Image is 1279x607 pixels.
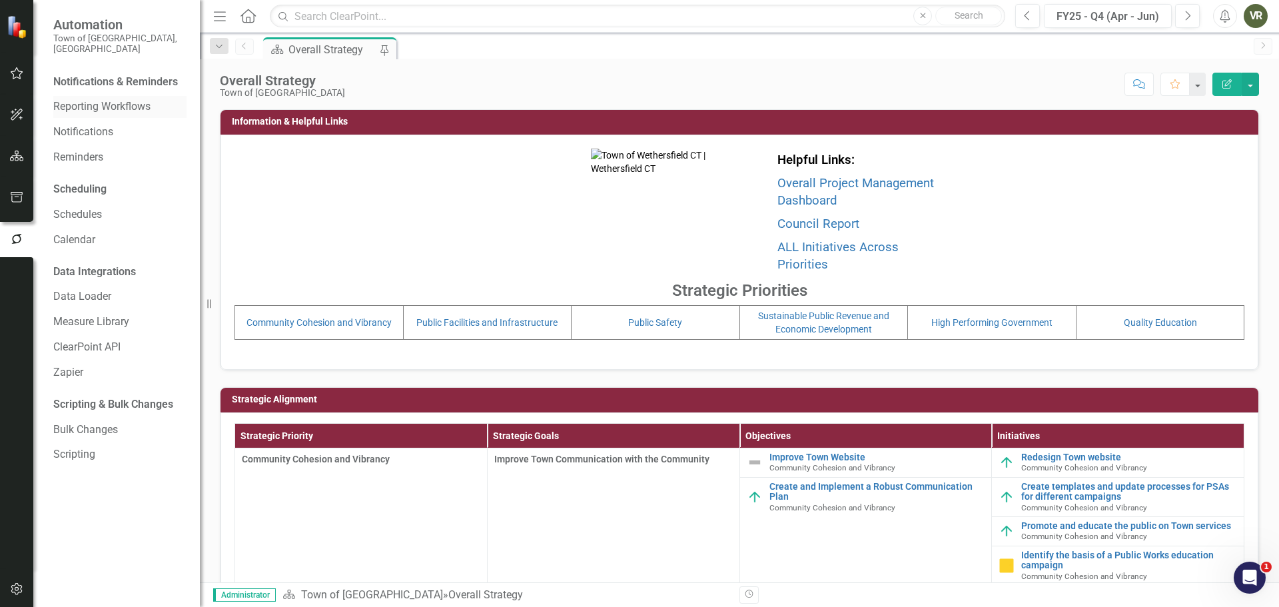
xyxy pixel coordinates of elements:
[416,317,558,328] a: Public Facilities and Infrastructure
[53,125,187,140] a: Notifications
[1021,503,1147,512] span: Community Cohesion and Vibrancy
[53,150,187,165] a: Reminders
[935,7,1002,25] button: Search
[628,317,682,328] a: Public Safety
[1021,532,1147,541] span: Community Cohesion and Vibrancy
[1044,4,1172,28] button: FY25 - Q4 (Apr - Jun)
[232,117,1252,127] h3: Information & Helpful Links
[53,233,187,248] a: Calendar
[1021,482,1237,502] a: Create templates and update processes for PSAs for different campaigns
[769,463,895,472] span: Community Cohesion and Vibrancy
[53,33,187,55] small: Town of [GEOGRAPHIC_DATA], [GEOGRAPHIC_DATA]
[1049,9,1167,25] div: FY25 - Q4 (Apr - Jun)
[220,88,345,98] div: Town of [GEOGRAPHIC_DATA]
[53,447,187,462] a: Scripting
[53,75,178,90] div: Notifications & Reminders
[992,448,1244,478] td: Double-Click to Edit Right Click for Context Menu
[1021,452,1237,462] a: Redesign Town website
[1261,562,1272,572] span: 1
[955,10,983,21] span: Search
[53,397,173,412] div: Scripting & Bulk Changes
[53,207,187,223] a: Schedules
[53,340,187,355] a: ClearPoint API
[1021,572,1147,581] span: Community Cohesion and Vibrancy
[53,422,187,438] a: Bulk Changes
[999,523,1015,539] img: On Target
[777,153,855,167] strong: Helpful Links:
[1124,317,1197,328] a: Quality Education
[999,558,1015,574] img: On Hold
[448,588,523,601] div: Overall Strategy
[672,281,807,300] strong: Strategic Priorities
[999,454,1015,470] img: On Target
[232,394,1252,404] h3: Strategic Alignment
[7,15,30,38] img: ClearPoint Strategy
[213,588,276,602] span: Administrator
[53,289,187,304] a: Data Loader
[747,489,763,505] img: On Target
[999,489,1015,505] img: On Target
[282,588,729,603] div: »
[769,482,985,502] a: Create and Implement a Robust Communication Plan
[769,452,985,462] a: Improve Town Website
[992,517,1244,546] td: Double-Click to Edit Right Click for Context Menu
[1021,521,1237,531] a: Promote and educate the public on Town services
[53,314,187,330] a: Measure Library
[288,41,376,58] div: Overall Strategy
[1021,463,1147,472] span: Community Cohesion and Vibrancy
[220,73,345,88] div: Overall Strategy
[992,546,1244,585] td: Double-Click to Edit Right Click for Context Menu
[1234,562,1266,594] iframe: Intercom live chat
[769,503,895,512] span: Community Cohesion and Vibrancy
[53,17,187,33] span: Automation
[758,310,889,334] a: Sustainable Public Revenue and Economic Development
[270,5,1005,28] input: Search ClearPoint...
[739,448,992,478] td: Double-Click to Edit Right Click for Context Menu
[777,217,859,231] a: Council Report
[992,477,1244,516] td: Double-Click to Edit Right Click for Context Menu
[777,176,934,209] a: Overall Project Management Dashboard
[242,454,390,464] span: Community Cohesion and Vibrancy
[1244,4,1268,28] button: VR
[301,588,443,601] a: Town of [GEOGRAPHIC_DATA]
[777,240,899,273] a: ALL Initiatives Across Priorities
[53,365,187,380] a: Zapier
[53,182,107,197] div: Scheduling
[1021,550,1237,571] a: Identify the basis of a Public Works education campaign
[931,317,1053,328] a: High Performing Government
[53,265,136,280] div: Data Integrations
[494,452,733,466] span: Improve Town Communication with the Community
[747,454,763,470] img: Not Defined
[53,99,187,115] a: Reporting Workflows
[246,317,392,328] a: Community Cohesion and Vibrancy
[591,149,718,276] img: Town of Wethersfield CT | Wethersfield CT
